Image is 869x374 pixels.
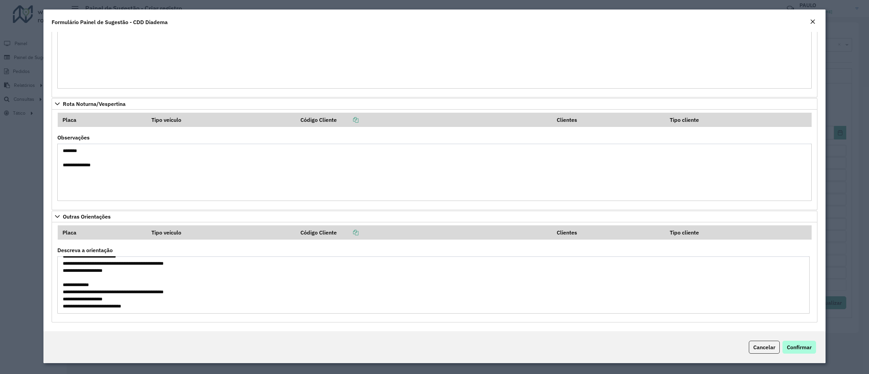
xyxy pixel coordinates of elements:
em: Fechar [810,19,815,24]
th: Tipo veículo [147,225,296,240]
th: Código Cliente [296,113,552,127]
th: Tipo veículo [147,113,296,127]
button: Cancelar [749,341,780,354]
div: Outras Orientações [52,222,817,323]
label: Descreva a orientação [57,246,113,254]
th: Clientes [552,225,665,240]
button: Confirmar [782,341,816,354]
h4: Formulário Painel de Sugestão - CDD Diadema [52,18,168,26]
th: Placa [58,225,147,240]
th: Placa [58,113,147,127]
button: Close [808,18,817,26]
a: Copiar [337,229,358,236]
span: Confirmar [787,344,812,351]
a: Copiar [337,116,358,123]
span: Rota Noturna/Vespertina [63,101,126,107]
th: Tipo cliente [665,113,812,127]
span: Outras Orientações [63,214,111,219]
th: Código Cliente [296,225,552,240]
th: Tipo cliente [665,225,812,240]
div: Rota Noturna/Vespertina [52,110,817,210]
a: Rota Noturna/Vespertina [52,98,817,110]
a: Outras Orientações [52,211,817,222]
th: Clientes [552,113,665,127]
span: Cancelar [753,344,775,351]
label: Observações [57,133,90,142]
